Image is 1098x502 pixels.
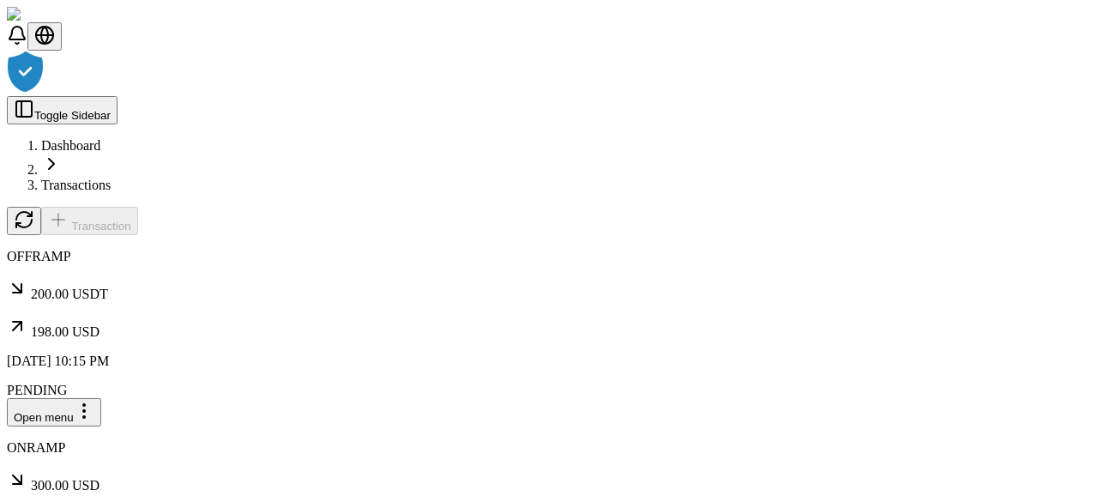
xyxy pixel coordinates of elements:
button: Transaction [41,207,138,235]
p: 200.00 USDT [7,278,1091,302]
img: ShieldPay Logo [7,7,109,22]
span: Open menu [14,411,74,424]
button: Open menu [7,398,101,426]
a: Transactions [41,178,111,192]
p: ONRAMP [7,440,1091,456]
nav: breadcrumb [7,138,1091,193]
p: 198.00 USD [7,316,1091,340]
span: Transaction [71,220,130,233]
p: 300.00 USD [7,469,1091,493]
p: OFFRAMP [7,249,1091,264]
button: Toggle Sidebar [7,96,118,124]
p: [DATE] 10:15 PM [7,354,1091,369]
div: PENDING [7,383,1091,398]
a: Dashboard [41,138,100,153]
span: Toggle Sidebar [34,109,111,122]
